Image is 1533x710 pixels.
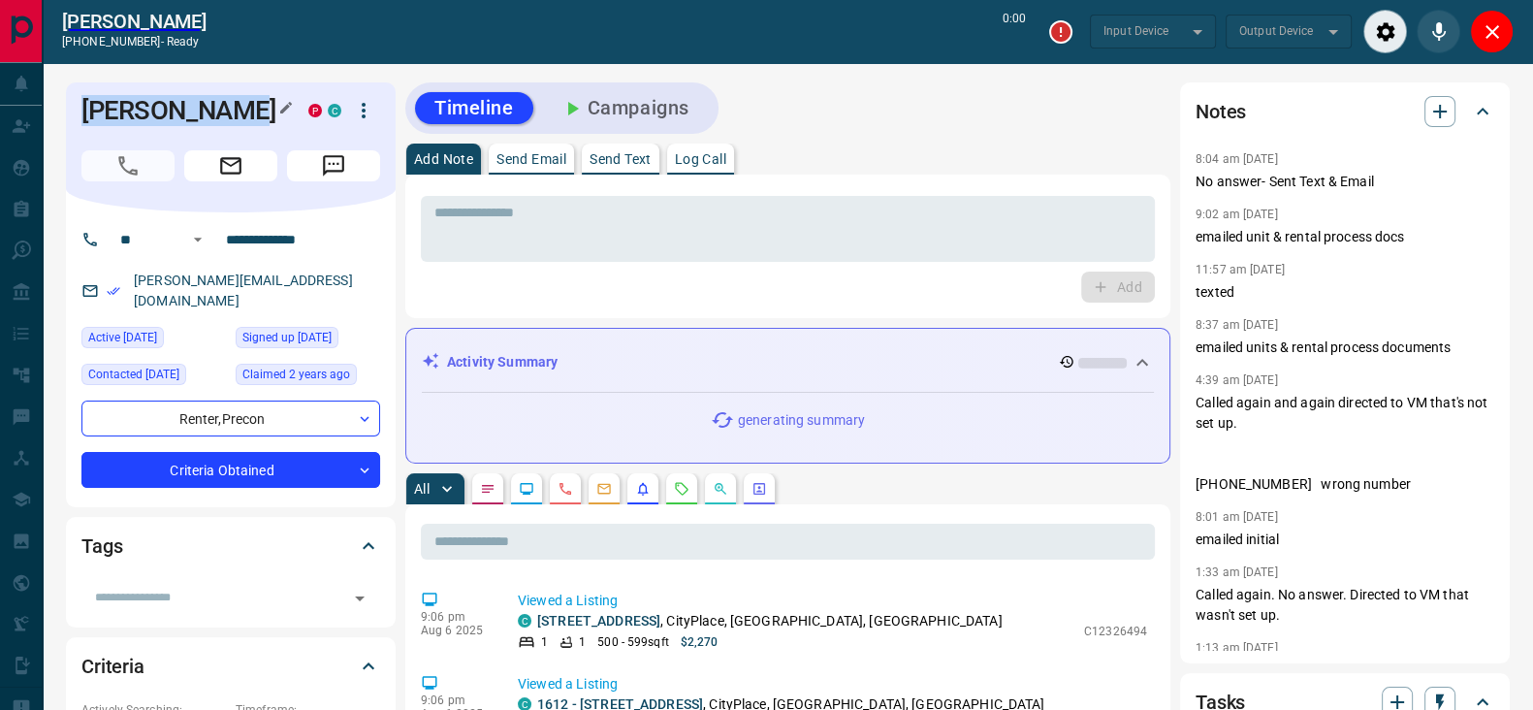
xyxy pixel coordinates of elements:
[1470,10,1514,53] div: Close
[1196,373,1278,387] p: 4:39 am [DATE]
[107,284,120,298] svg: Email Verified
[1196,510,1278,524] p: 8:01 am [DATE]
[1417,10,1460,53] div: Mute
[590,152,652,166] p: Send Text
[596,481,612,497] svg: Emails
[81,452,380,488] div: Criteria Obtained
[1196,172,1494,192] p: No answer- Sent Text & Email
[81,651,144,682] h2: Criteria
[681,633,719,651] p: $2,270
[1196,585,1494,626] p: Called again. No answer. Directed to VM that wasn't set up.
[496,152,566,166] p: Send Email
[422,344,1154,380] div: Activity Summary
[1196,263,1285,276] p: 11:57 am [DATE]
[1196,565,1278,579] p: 1:33 am [DATE]
[1196,641,1278,655] p: 1:13 am [DATE]
[518,614,531,628] div: condos.ca
[346,585,373,612] button: Open
[88,328,157,347] span: Active [DATE]
[236,327,380,354] div: Tue Oct 26 2021
[537,613,660,629] a: [STREET_ADDRESS]
[81,150,175,181] span: Call
[167,35,200,48] span: ready
[447,352,558,372] p: Activity Summary
[751,481,767,497] svg: Agent Actions
[242,365,350,384] span: Claimed 2 years ago
[480,481,495,497] svg: Notes
[308,104,322,117] div: property.ca
[81,327,226,354] div: Wed Aug 06 2025
[675,152,726,166] p: Log Call
[414,152,473,166] p: Add Note
[1196,88,1494,135] div: Notes
[88,365,179,384] span: Contacted [DATE]
[81,643,380,690] div: Criteria
[537,611,1003,631] p: , CityPlace, [GEOGRAPHIC_DATA], [GEOGRAPHIC_DATA]
[242,328,332,347] span: Signed up [DATE]
[421,694,489,707] p: 9:06 pm
[597,633,668,651] p: 500 - 599 sqft
[1196,96,1246,127] h2: Notes
[541,633,548,651] p: 1
[518,591,1147,611] p: Viewed a Listing
[1196,338,1494,358] p: emailed units & rental process documents
[81,95,279,126] h1: [PERSON_NAME]
[81,523,380,569] div: Tags
[738,410,865,431] p: generating summary
[1196,208,1278,221] p: 9:02 am [DATE]
[1084,623,1147,640] p: C12326494
[62,10,207,33] a: [PERSON_NAME]
[1196,530,1494,550] p: emailed initial
[287,150,380,181] span: Message
[541,92,709,124] button: Campaigns
[635,481,651,497] svg: Listing Alerts
[1363,10,1407,53] div: Audio Settings
[1196,152,1278,166] p: 8:04 am [DATE]
[579,633,586,651] p: 1
[328,104,341,117] div: condos.ca
[134,273,353,308] a: [PERSON_NAME][EMAIL_ADDRESS][DOMAIN_NAME]
[421,624,489,637] p: Aug 6 2025
[236,364,380,391] div: Wed Oct 26 2022
[81,364,226,391] div: Sat Jul 19 2025
[414,482,430,496] p: All
[186,228,209,251] button: Open
[1003,10,1026,53] p: 0:00
[421,610,489,624] p: 9:06 pm
[81,401,380,436] div: Renter , Precon
[415,92,533,124] button: Timeline
[518,674,1147,694] p: Viewed a Listing
[1196,318,1278,332] p: 8:37 am [DATE]
[1196,282,1494,303] p: texted
[1196,227,1494,247] p: emailed unit & rental process docs
[674,481,689,497] svg: Requests
[62,33,207,50] p: [PHONE_NUMBER] -
[1196,393,1494,495] p: Called again and again directed to VM that's not set up. [PHONE_NUMBER] wrong number
[184,150,277,181] span: Email
[713,481,728,497] svg: Opportunities
[558,481,573,497] svg: Calls
[81,531,122,562] h2: Tags
[519,481,534,497] svg: Lead Browsing Activity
